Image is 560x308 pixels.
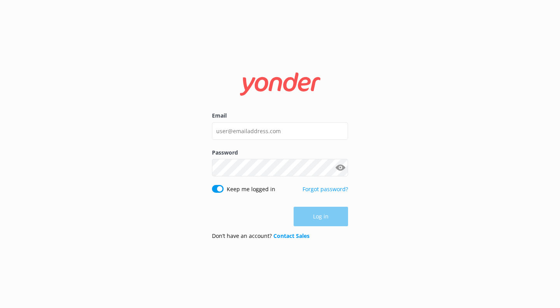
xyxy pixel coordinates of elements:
[212,122,348,140] input: user@emailaddress.com
[332,160,348,176] button: Show password
[303,185,348,193] a: Forgot password?
[273,232,310,239] a: Contact Sales
[212,111,348,120] label: Email
[212,148,348,157] label: Password
[212,232,310,240] p: Don’t have an account?
[227,185,275,194] label: Keep me logged in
